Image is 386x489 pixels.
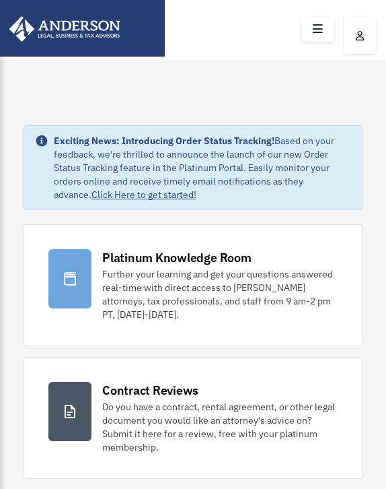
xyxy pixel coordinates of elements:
[102,249,252,266] div: Platinum Knowledge Room
[24,224,362,346] a: Platinum Knowledge Room Further your learning and get your questions answered real-time with dire...
[102,382,198,399] div: Contract Reviews
[24,357,362,479] a: Contract Reviews Do you have a contract, rental agreement, or other legal document you would like...
[91,189,196,201] a: Click Here to get started!
[54,134,351,201] div: Based on your feedback, we're thrilled to announce the launch of our new Order Status Tracking fe...
[102,400,338,454] div: Do you have a contract, rental agreement, or other legal document you would like an attorney's ad...
[102,267,338,321] div: Further your learning and get your questions answered real-time with direct access to [PERSON_NAM...
[54,135,274,147] strong: Exciting News: Introducing Order Status Tracking!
